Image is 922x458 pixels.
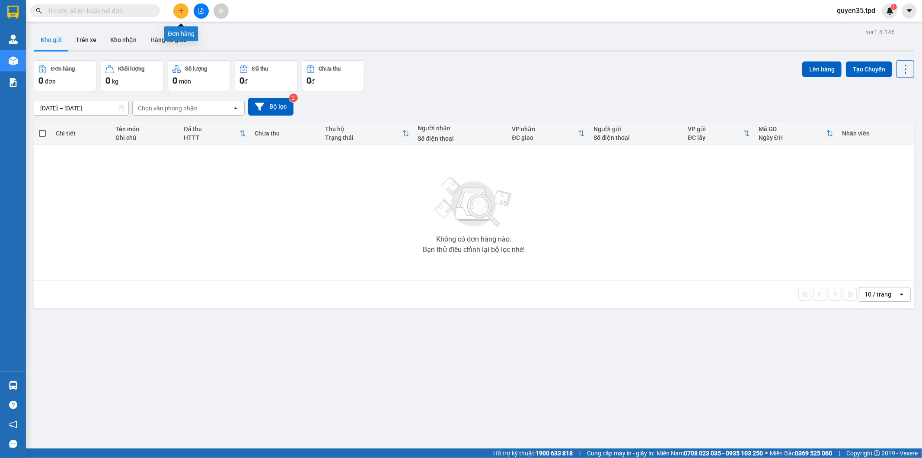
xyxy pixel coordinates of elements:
[178,8,184,14] span: plus
[38,75,43,86] span: 0
[802,61,842,77] button: Lên hàng
[512,126,578,132] div: VP nhận
[898,291,905,298] svg: open
[168,60,230,91] button: Số lượng0món
[235,60,297,91] button: Đã thu0đ
[48,6,150,16] input: Tìm tên, số ĐT hoặc mã đơn
[512,134,578,141] div: ĐC giao
[179,78,191,85] span: món
[232,105,239,112] svg: open
[587,448,654,458] span: Cung cấp máy in - giấy in:
[45,78,56,85] span: đơn
[173,3,188,19] button: plus
[688,126,743,132] div: VP gửi
[112,78,118,85] span: kg
[325,126,402,132] div: Thu hộ
[103,29,144,50] button: Kho nhận
[874,450,880,456] span: copyright
[214,3,229,19] button: aim
[9,381,18,390] img: warehouse-icon
[866,27,895,37] div: ver 1.8.146
[770,448,832,458] span: Miền Bắc
[865,290,891,299] div: 10 / trang
[795,450,832,457] strong: 0369 525 060
[252,66,268,72] div: Đã thu
[56,130,107,137] div: Chi tiết
[311,78,315,85] span: đ
[34,60,96,91] button: Đơn hàng0đơn
[244,78,248,85] span: đ
[493,448,573,458] span: Hỗ trợ kỹ thuật:
[536,450,573,457] strong: 1900 633 818
[118,66,144,72] div: Khối lượng
[579,448,581,458] span: |
[684,450,763,457] strong: 0708 023 035 - 0935 103 250
[138,104,198,113] div: Chọn văn phòng nhận
[248,98,294,116] button: Bộ lọc
[319,66,341,72] div: Chưa thu
[754,122,838,145] th: Toggle SortBy
[105,75,110,86] span: 0
[9,440,17,448] span: message
[179,122,250,145] th: Toggle SortBy
[683,122,754,145] th: Toggle SortBy
[115,134,175,141] div: Ghi chú
[830,5,882,16] span: quyen35.tpd
[69,29,103,50] button: Trên xe
[906,7,913,15] span: caret-down
[886,7,894,15] img: icon-new-feature
[184,134,239,141] div: HTTT
[423,246,525,253] div: Bạn thử điều chỉnh lại bộ lọc nhé!
[302,60,364,91] button: Chưa thu0đ
[184,126,239,132] div: Đã thu
[239,75,244,86] span: 0
[765,452,768,455] span: ⚪️
[144,29,194,50] button: Hàng đã giao
[218,8,224,14] span: aim
[115,126,175,132] div: Tên món
[9,35,18,44] img: warehouse-icon
[418,125,504,132] div: Người nhận
[34,29,69,50] button: Kho gửi
[593,134,679,141] div: Số điện thoại
[891,4,897,10] sup: 1
[507,122,589,145] th: Toggle SortBy
[593,126,679,132] div: Người gửi
[36,8,42,14] span: search
[842,130,909,137] div: Nhân viên
[436,236,511,243] div: Không có đơn hàng nào.
[657,448,763,458] span: Miền Nam
[306,75,311,86] span: 0
[289,94,298,102] sup: 2
[759,134,826,141] div: Ngày ĐH
[7,6,19,19] img: logo-vxr
[172,75,177,86] span: 0
[902,3,917,19] button: caret-down
[9,56,18,65] img: warehouse-icon
[101,60,163,91] button: Khối lượng0kg
[9,78,18,87] img: solution-icon
[34,101,128,115] input: Select a date range.
[164,26,198,41] div: Đơn hàng
[431,172,517,232] img: svg+xml;base64,PHN2ZyBjbGFzcz0ibGlzdC1wbHVnX19zdmciIHhtbG5zPSJodHRwOi8vd3d3LnczLm9yZy8yMDAwL3N2Zy...
[688,134,743,141] div: ĐC lấy
[51,66,75,72] div: Đơn hàng
[759,126,826,132] div: Mã GD
[846,61,892,77] button: Tạo Chuyến
[198,8,204,14] span: file-add
[321,122,413,145] th: Toggle SortBy
[185,66,207,72] div: Số lượng
[9,420,17,429] span: notification
[418,135,504,142] div: Số điện thoại
[194,3,209,19] button: file-add
[892,4,895,10] span: 1
[9,401,17,409] span: question-circle
[255,130,317,137] div: Chưa thu
[325,134,402,141] div: Trạng thái
[839,448,840,458] span: |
